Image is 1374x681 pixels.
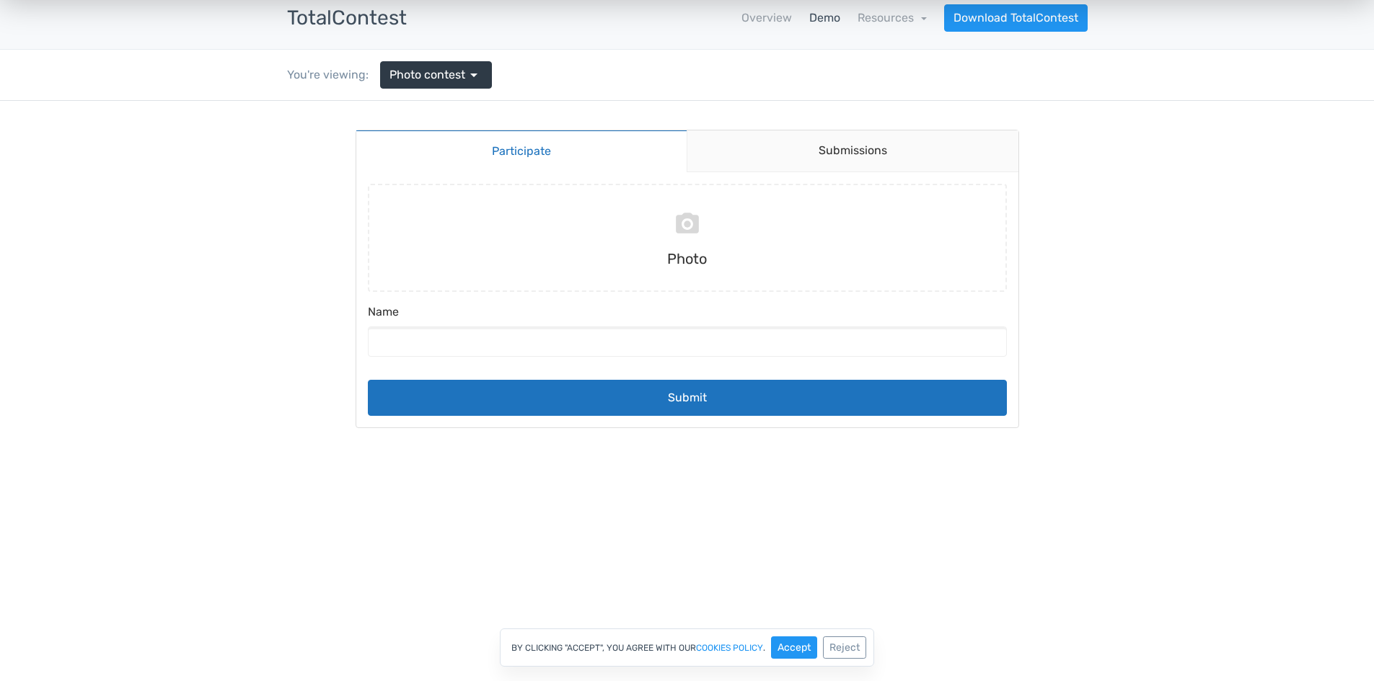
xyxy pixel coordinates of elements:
a: Download TotalContest [944,4,1088,32]
span: Photo contest [389,66,465,84]
a: Participate [356,29,687,71]
span: arrow_drop_down [465,66,483,84]
a: cookies policy [696,644,763,652]
a: Submissions [687,30,1018,71]
label: Name [368,202,1007,226]
div: You're viewing: [287,66,380,84]
button: Submit [368,279,1007,315]
a: Overview [741,9,792,27]
div: By clicking "Accept", you agree with our . [500,628,874,667]
button: Reject [823,636,866,659]
a: Resources [858,11,927,25]
h3: TotalContest [287,7,407,30]
button: Accept [771,636,817,659]
a: Demo [809,9,840,27]
a: Photo contest arrow_drop_down [380,61,492,89]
